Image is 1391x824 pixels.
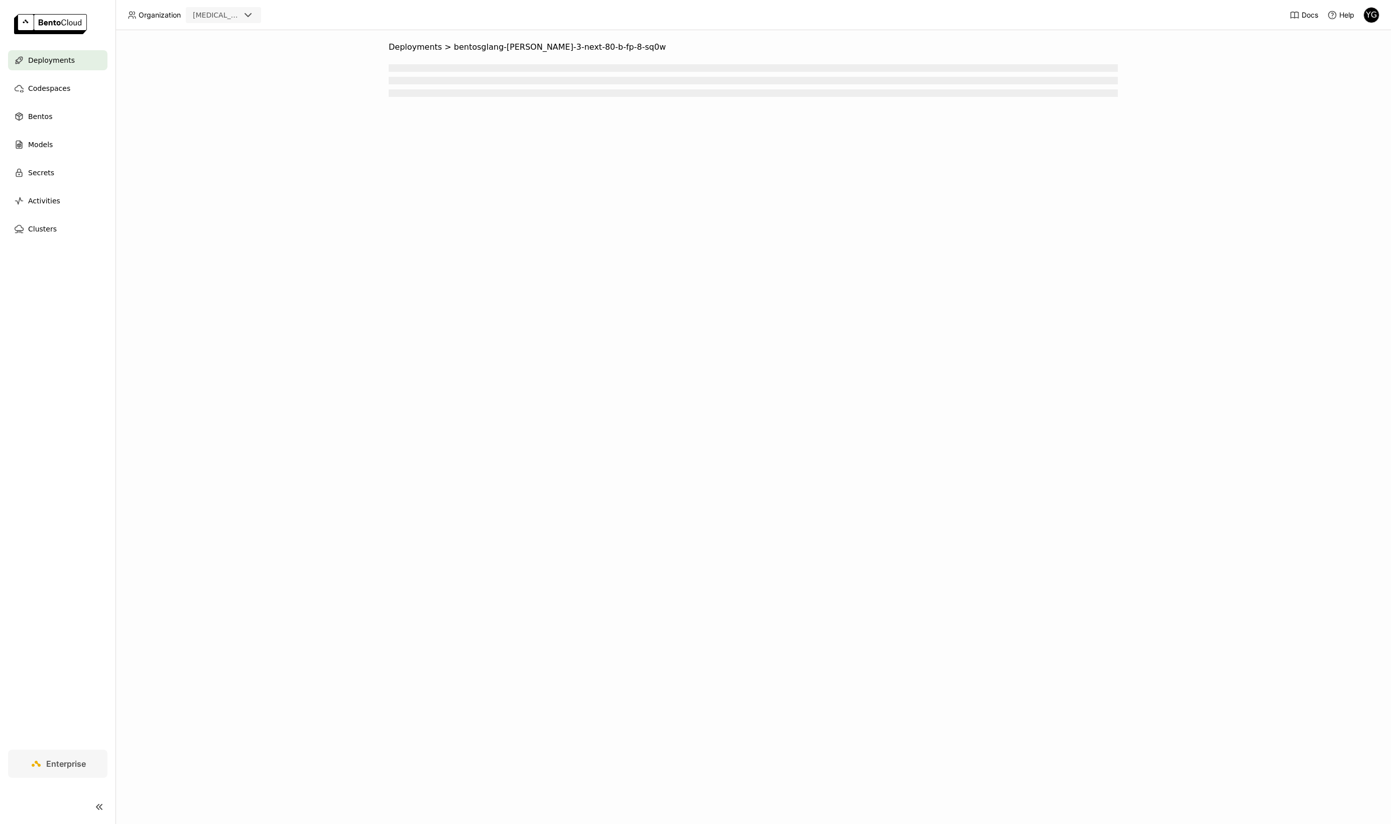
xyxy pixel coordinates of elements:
[389,42,442,52] span: Deployments
[442,42,454,52] span: >
[8,135,107,155] a: Models
[1364,8,1379,23] div: YG
[14,14,87,34] img: logo
[46,759,86,769] span: Enterprise
[8,163,107,183] a: Secrets
[1327,10,1354,20] div: Help
[1290,10,1318,20] a: Docs
[28,110,52,123] span: Bentos
[1302,11,1318,20] span: Docs
[1363,7,1379,23] div: Yi Guo
[8,50,107,70] a: Deployments
[28,195,60,207] span: Activities
[8,750,107,778] a: Enterprise
[454,42,666,52] span: bentosglang-[PERSON_NAME]-3-next-80-b-fp-8-sq0w
[28,54,75,66] span: Deployments
[193,10,240,20] div: [MEDICAL_DATA]
[28,223,57,235] span: Clusters
[8,106,107,127] a: Bentos
[28,139,53,151] span: Models
[8,191,107,211] a: Activities
[8,219,107,239] a: Clusters
[8,78,107,98] a: Codespaces
[1339,11,1354,20] span: Help
[241,11,242,21] input: Selected revia.
[139,11,181,20] span: Organization
[28,167,54,179] span: Secrets
[28,82,70,94] span: Codespaces
[389,42,1118,52] nav: Breadcrumbs navigation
